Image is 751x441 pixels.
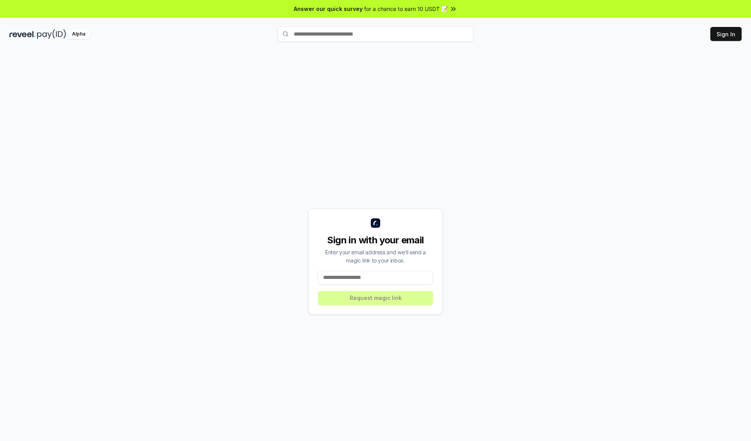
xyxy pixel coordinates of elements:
button: Sign In [710,27,742,41]
img: reveel_dark [9,29,36,39]
div: Alpha [68,29,90,39]
span: Answer our quick survey [294,5,363,13]
div: Sign in with your email [318,234,433,246]
img: pay_id [37,29,66,39]
span: for a chance to earn 10 USDT 📝 [364,5,448,13]
img: logo_small [371,218,380,228]
div: Enter your email address and we’ll send a magic link to your inbox. [318,248,433,264]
